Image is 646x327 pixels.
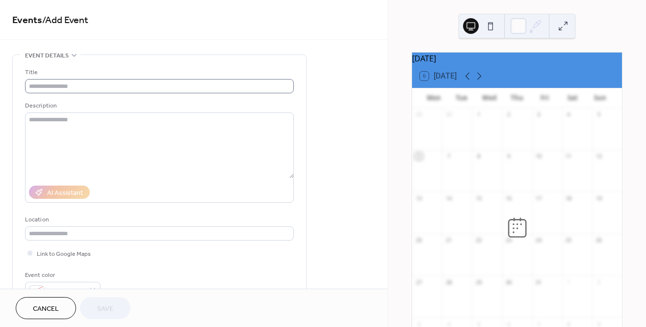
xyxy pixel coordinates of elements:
div: 27 [415,278,422,286]
div: 16 [505,194,513,202]
div: 26 [595,237,602,244]
div: 5 [595,111,602,118]
span: Link to Google Maps [37,249,91,259]
span: Event details [25,51,69,61]
div: 25 [565,237,572,244]
div: 24 [535,237,543,244]
div: 19 [595,194,602,202]
a: Events [12,11,42,30]
div: 28 [445,278,452,286]
div: 8 [475,153,482,160]
div: 10 [535,153,543,160]
div: 21 [445,237,452,244]
div: 22 [475,237,482,244]
div: 3 [535,111,543,118]
div: 14 [445,194,452,202]
div: 1 [475,111,482,118]
div: 31 [535,278,543,286]
div: Wed [475,88,503,108]
div: Sun [586,88,614,108]
div: 30 [505,278,513,286]
span: / Add Event [42,11,88,30]
div: 2 [505,111,513,118]
div: 11 [565,153,572,160]
div: 23 [505,237,513,244]
div: 15 [475,194,482,202]
div: 6 [415,153,422,160]
div: Sat [559,88,587,108]
div: 17 [535,194,543,202]
div: 9 [505,153,513,160]
div: Mon [420,88,448,108]
div: Location [25,215,292,225]
div: 30 [445,111,452,118]
span: Cancel [33,304,59,314]
div: Fri [531,88,559,108]
div: Event color [25,270,99,280]
div: [DATE] [412,53,622,64]
div: 2 [595,278,602,286]
div: Description [25,101,292,111]
div: Title [25,67,292,78]
div: 18 [565,194,572,202]
div: 13 [415,194,422,202]
div: 1 [565,278,572,286]
button: Cancel [16,297,76,319]
div: 20 [415,237,422,244]
div: 12 [595,153,602,160]
div: 7 [445,153,452,160]
div: Thu [503,88,531,108]
div: 4 [565,111,572,118]
div: Tue [448,88,476,108]
div: 29 [415,111,422,118]
div: 29 [475,278,482,286]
